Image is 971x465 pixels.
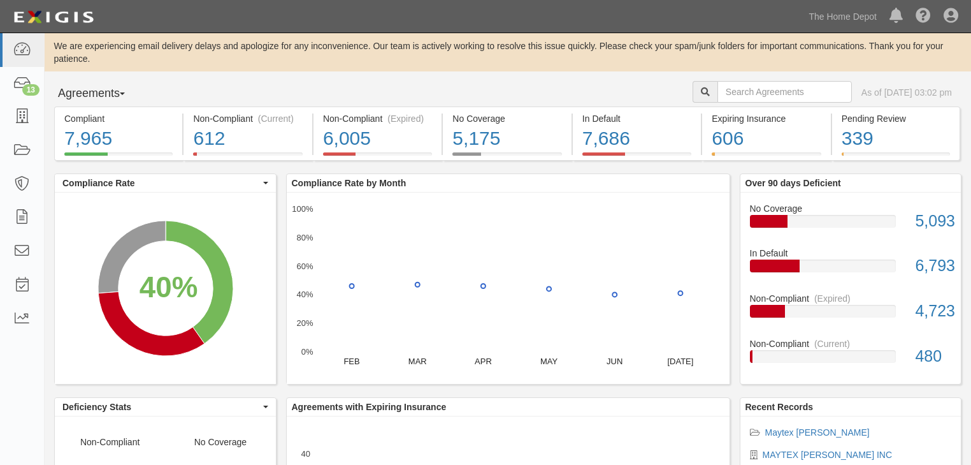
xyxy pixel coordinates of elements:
input: Search Agreements [717,81,852,103]
div: In Default [582,112,691,125]
b: Agreements with Expiring Insurance [292,402,447,412]
div: 7,965 [64,125,173,152]
div: (Expired) [814,292,851,305]
text: 100% [292,204,313,214]
div: (Expired) [387,112,424,125]
text: MAY [540,357,557,366]
img: logo-5460c22ac91f19d4615b14bd174203de0afe785f0fc80cf4dbbc73dc1793850b.png [10,6,97,29]
button: Agreements [54,81,150,107]
text: JUN [607,357,622,366]
text: 40 [301,449,310,459]
div: Expiring Insurance [712,112,821,125]
a: No Coverage5,175 [443,152,571,163]
a: Non-Compliant(Expired)4,723 [750,292,952,337]
div: 13 [22,84,40,96]
text: 60% [296,261,313,270]
div: 40% [140,267,198,308]
i: Help Center - Complianz [916,9,931,24]
a: In Default7,686 [573,152,701,163]
span: Compliance Rate [62,177,260,189]
div: 612 [193,125,302,152]
div: 4,723 [905,300,961,323]
div: 7,686 [582,125,691,152]
div: In Default [740,247,961,260]
div: Non-Compliant (Expired) [323,112,432,125]
span: Deficiency Stats [62,401,260,413]
div: Pending Review [842,112,950,125]
div: 606 [712,125,821,152]
div: (Current) [258,112,294,125]
text: APR [475,357,492,366]
svg: A chart. [55,193,276,384]
button: Compliance Rate [55,174,276,192]
a: Pending Review339 [832,152,960,163]
button: Deficiency Stats [55,398,276,416]
div: 6,793 [905,255,961,277]
svg: A chart. [287,193,730,384]
a: Non-Compliant(Expired)6,005 [313,152,442,163]
text: 40% [296,290,313,299]
div: Non-Compliant [740,337,961,350]
text: FEB [343,357,359,366]
b: Over 90 days Deficient [745,178,841,188]
a: No Coverage5,093 [750,202,952,247]
b: Compliance Rate by Month [292,178,406,188]
text: [DATE] [667,357,693,366]
a: Compliant7,965 [54,152,182,163]
div: No Coverage [740,202,961,215]
div: 5,093 [905,210,961,233]
text: 20% [296,318,313,328]
a: The Home Depot [802,4,883,29]
a: Non-Compliant(Current)612 [183,152,312,163]
div: (Current) [814,337,850,350]
div: We are experiencing email delivery delays and apologize for any inconvenience. Our team is active... [45,40,971,65]
div: Non-Compliant (Current) [193,112,302,125]
div: As of [DATE] 03:02 pm [861,86,952,99]
a: In Default6,793 [750,247,952,292]
a: Non-Compliant(Current)480 [750,337,952,373]
div: 480 [905,345,961,368]
text: 0% [301,347,313,357]
div: No Coverage [452,112,561,125]
a: MAYTEX [PERSON_NAME] INC [763,450,893,460]
a: Maytex [PERSON_NAME] [765,427,870,438]
div: 339 [842,125,950,152]
text: MAR [408,357,426,366]
b: Recent Records [745,402,814,412]
div: 6,005 [323,125,432,152]
text: 80% [296,233,313,242]
div: 5,175 [452,125,561,152]
div: Non-Compliant [740,292,961,305]
a: Expiring Insurance606 [702,152,830,163]
div: Compliant [64,112,173,125]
